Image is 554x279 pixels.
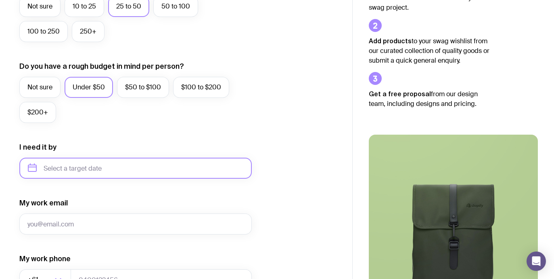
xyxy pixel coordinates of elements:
[19,102,56,123] label: $200+
[369,36,490,66] p: to your swag wishlist from our curated collection of quality goods or submit a quick general enqu...
[369,89,490,109] p: from our design team, including designs and pricing.
[19,213,252,235] input: you@email.com
[19,77,61,98] label: Not sure
[369,90,431,97] strong: Get a free proposal
[19,61,184,71] label: Do you have a rough budget in mind per person?
[527,252,546,271] div: Open Intercom Messenger
[19,21,68,42] label: 100 to 250
[19,142,56,152] label: I need it by
[369,37,412,44] strong: Add products
[65,77,113,98] label: Under $50
[19,254,71,264] label: My work phone
[19,198,68,208] label: My work email
[117,77,169,98] label: $50 to $100
[173,77,229,98] label: $100 to $200
[72,21,105,42] label: 250+
[19,158,252,179] input: Select a target date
